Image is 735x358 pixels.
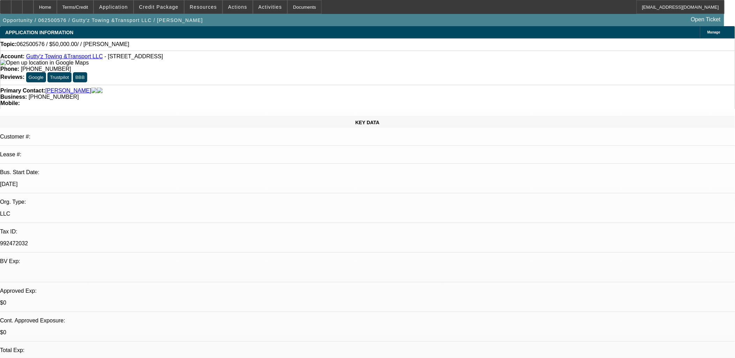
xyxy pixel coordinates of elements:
[97,88,103,94] img: linkedin-icon.png
[47,72,71,82] button: Trustpilot
[91,88,97,94] img: facebook-icon.png
[21,66,71,72] span: [PHONE_NUMBER]
[3,17,203,23] span: Opportunity / 062500576 / Gutty'z Towing &Transport LLC / [PERSON_NAME]
[104,53,163,59] span: - [STREET_ADDRESS]
[134,0,184,14] button: Credit Package
[185,0,222,14] button: Resources
[253,0,287,14] button: Activities
[139,4,179,10] span: Credit Package
[707,30,720,34] span: Manage
[94,0,133,14] button: Application
[0,60,89,66] a: View Google Maps
[26,72,46,82] button: Google
[0,88,45,94] strong: Primary Contact:
[17,41,129,47] span: 062500576 / $50,000.00/ / [PERSON_NAME]
[5,30,73,35] span: APPLICATION INFORMATION
[0,66,19,72] strong: Phone:
[45,88,91,94] a: [PERSON_NAME]
[26,53,103,59] a: Gutty'z Towing &Transport LLC
[99,4,128,10] span: Application
[29,94,79,100] span: [PHONE_NUMBER]
[0,53,24,59] strong: Account:
[0,60,89,66] img: Open up location in Google Maps
[223,0,253,14] button: Actions
[355,120,380,125] span: KEY DATA
[0,94,27,100] strong: Business:
[190,4,217,10] span: Resources
[73,72,87,82] button: BBB
[228,4,247,10] span: Actions
[0,100,20,106] strong: Mobile:
[0,41,17,47] strong: Topic:
[0,74,24,80] strong: Reviews:
[258,4,282,10] span: Activities
[688,14,723,25] a: Open Ticket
